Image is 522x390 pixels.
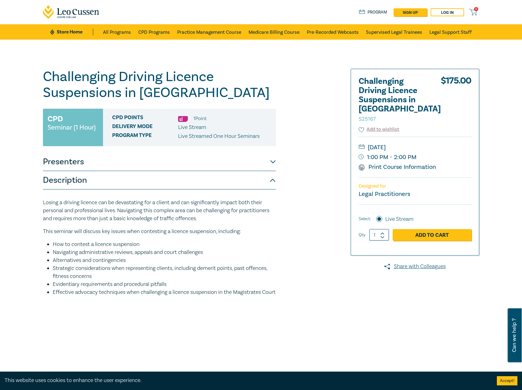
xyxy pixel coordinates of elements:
[359,126,399,133] button: Add to wishlist
[178,124,206,131] span: Live Stream
[429,24,472,40] a: Legal Support Staff
[359,152,471,162] small: 1:00 PM - 2:00 PM
[178,132,260,140] p: Live Streamed One Hour Seminars
[249,24,299,40] a: Medicare Billing Course
[511,312,517,359] span: Can we help ?
[359,163,436,171] a: Print Course Information
[359,216,371,222] span: Select:
[359,142,471,152] small: [DATE]
[393,229,471,241] a: Add to Cart
[138,24,170,40] a: CPD Programs
[53,256,276,264] li: Alternatives and contingencies
[431,8,464,16] a: Log in
[474,7,478,11] span: 0
[53,240,276,248] li: How to contest a licence suspension
[5,376,488,384] div: This website uses cookies to enhance the user experience.
[394,8,427,16] a: sign up
[43,199,276,223] p: Losing a driving licence can be devastating for a client and can significantly impact both their ...
[359,232,365,238] label: Qty
[359,9,387,16] a: Program
[359,183,471,189] p: Designed for
[43,69,276,101] h1: Challenging Driving Licence Suspensions in [GEOGRAPHIC_DATA]
[359,77,426,123] h2: Challenging Driving Licence Suspensions in [GEOGRAPHIC_DATA]
[48,124,96,131] small: Seminar (1 Hour)
[43,171,276,189] button: Description
[43,153,276,171] button: Presenters
[53,280,276,288] li: Evidentiary requirements and procedural pitfalls
[385,215,413,223] label: Live Stream
[178,116,188,122] img: Substantive Law
[193,115,207,123] li: 1 Point
[112,132,178,140] span: Program type
[366,24,422,40] a: Supervised Legal Trainees
[359,115,376,123] small: S25167
[441,77,471,126] div: $ 175.00
[351,263,479,271] a: Share with Colleagues
[43,228,276,236] p: This seminar will discuss key issues when contesting a licence suspension, including:
[369,229,389,241] input: 1
[48,113,63,124] h3: CPD
[307,24,359,40] a: Pre-Recorded Webcasts
[53,248,276,256] li: Navigating administrative reviews, appeals and court challenges
[103,24,131,40] a: All Programs
[112,123,178,131] span: Delivery Mode
[50,29,93,35] a: Store Home
[177,24,241,40] a: Practice Management Course
[359,190,410,198] small: Legal Practitioners
[112,115,178,123] span: CPD Points
[53,264,276,280] li: Strategic considerations when representing clients, including demerit points, past offences, fitn...
[53,288,276,296] li: Effective advocacy techniques when challenging a licence suspension in the Magistrates Court
[497,376,517,385] button: Accept cookies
